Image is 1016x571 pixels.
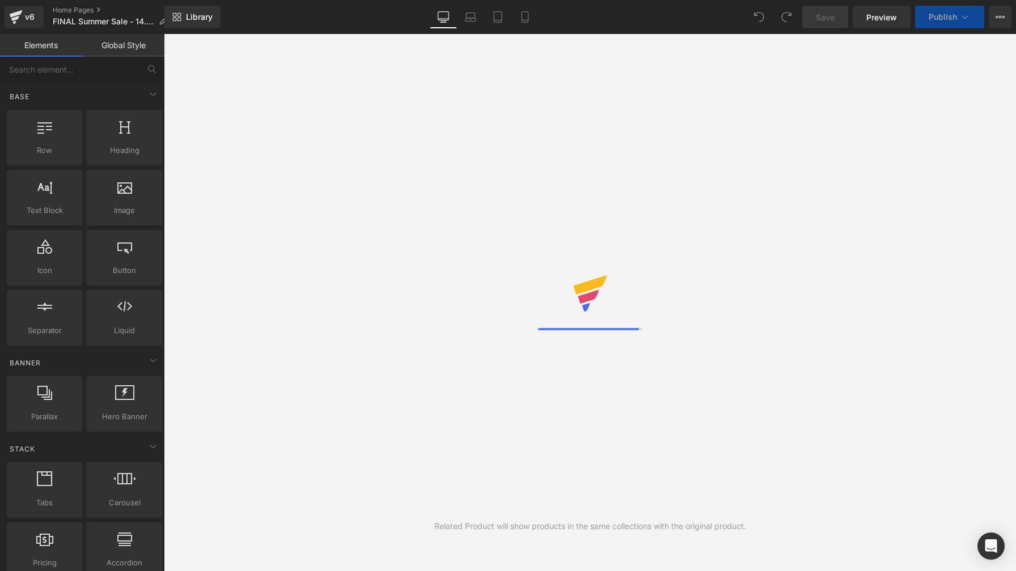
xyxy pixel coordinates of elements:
div: Related Product will show products in the same collections with the original product. [434,520,746,532]
a: Home Pages [53,6,176,15]
span: Banner [9,357,42,368]
button: Undo [748,6,771,28]
span: Preview [866,11,897,23]
a: Mobile [511,6,539,28]
span: Pricing [10,557,79,569]
span: Parallax [10,411,79,423]
span: FINAL Summer Sale - 14.09. [53,17,154,26]
span: Icon [10,265,79,276]
span: Accordion [90,557,159,569]
a: Global Style [82,34,164,57]
a: New Library [164,6,221,28]
div: v6 [23,10,37,24]
span: Publish [929,12,957,22]
a: Preview [853,6,911,28]
span: Separator [10,325,79,336]
span: Row [10,144,79,156]
button: More [989,6,1011,28]
div: Open Intercom Messenger [977,532,1005,560]
span: Text Block [10,204,79,216]
a: Laptop [457,6,484,28]
span: Hero Banner [90,411,159,423]
span: Carousel [90,497,159,509]
span: Stack [9,444,36,454]
span: Heading [90,144,159,156]
a: Tablet [484,6,511,28]
a: Desktop [430,6,457,28]
span: Base [9,91,31,102]
a: v6 [5,6,44,28]
span: Image [90,204,159,216]
span: Save [816,11,835,23]
span: Button [90,265,159,276]
span: Tabs [10,497,79,509]
button: Publish [915,6,984,28]
button: Redo [775,6,798,28]
span: Liquid [90,325,159,336]
span: Library [186,12,213,22]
